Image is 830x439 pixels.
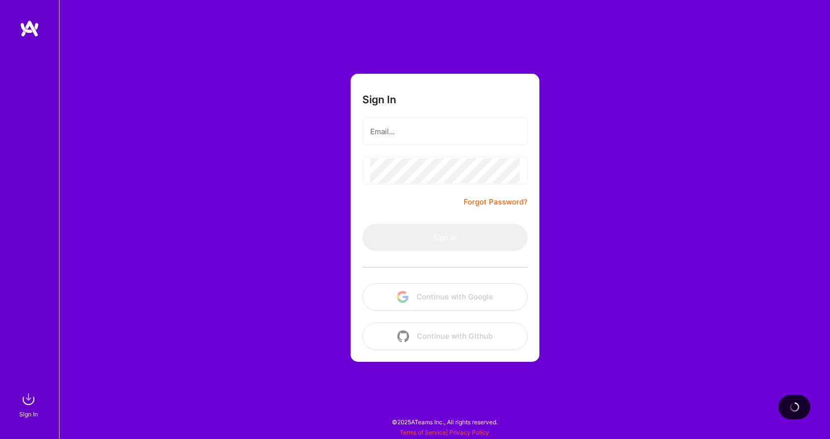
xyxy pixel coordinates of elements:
[400,429,446,436] a: Terms of Service
[362,283,528,311] button: Continue with Google
[362,93,396,106] h3: Sign In
[21,389,38,419] a: sign inSign In
[59,410,830,434] div: © 2025 ATeams Inc., All rights reserved.
[789,402,800,412] img: loading
[362,322,528,350] button: Continue with Github
[362,224,528,251] button: Sign In
[397,291,409,303] img: icon
[397,330,409,342] img: icon
[400,429,489,436] span: |
[19,409,38,419] div: Sign In
[19,389,38,409] img: sign in
[464,196,528,208] a: Forgot Password?
[370,119,520,144] input: Email...
[20,20,39,37] img: logo
[449,429,489,436] a: Privacy Policy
